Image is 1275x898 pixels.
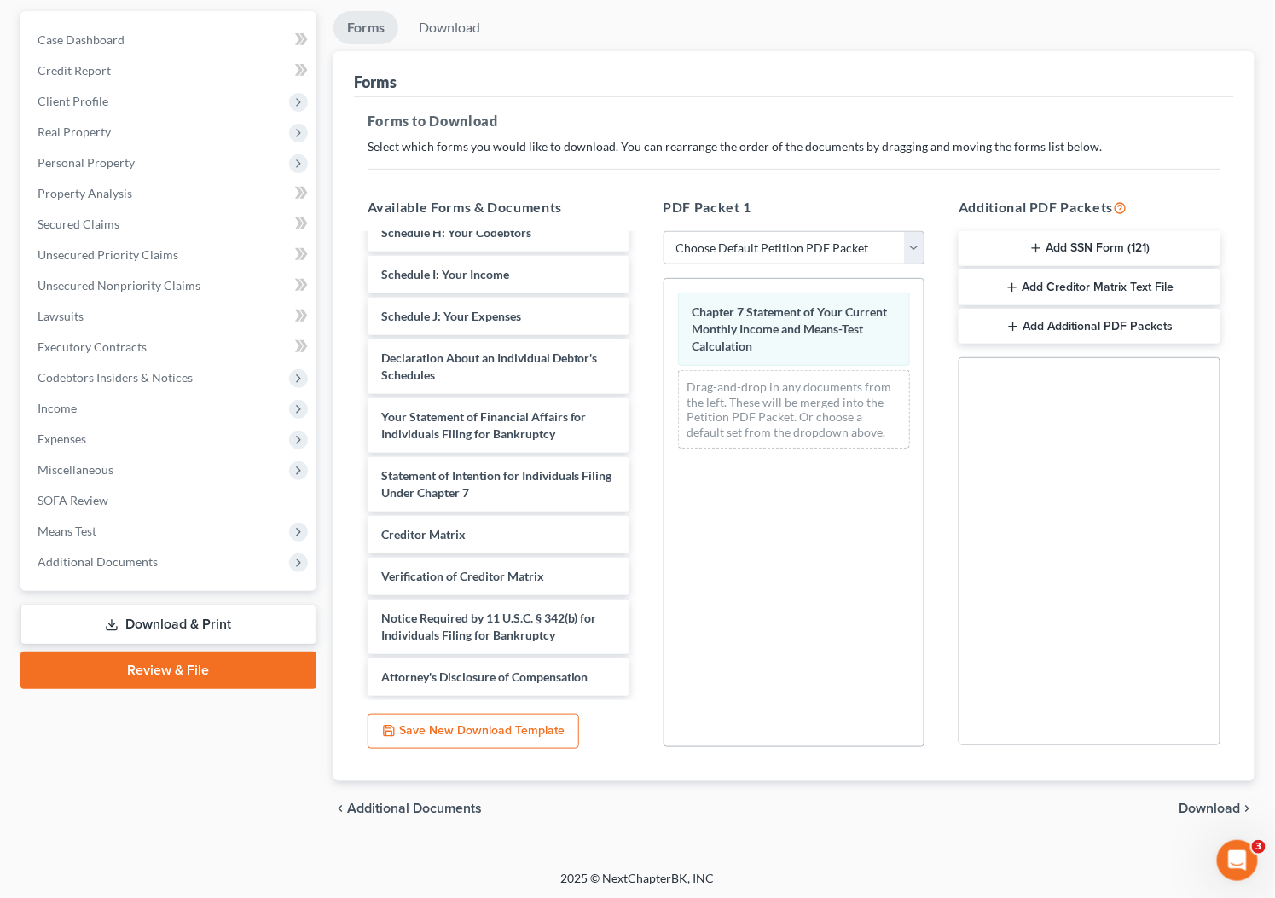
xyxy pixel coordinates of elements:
a: SOFA Review [24,485,316,516]
h5: PDF Packet 1 [664,197,925,217]
h5: Additional PDF Packets [959,197,1220,217]
a: Case Dashboard [24,25,316,55]
i: chevron_left [333,802,347,815]
span: Schedule H: Your Codebtors [381,225,531,240]
span: Credit Report [38,63,111,78]
span: Unsecured Nonpriority Claims [38,278,200,293]
a: Property Analysis [24,178,316,209]
a: chevron_left Additional Documents [333,802,482,815]
iframe: Intercom live chat [1217,840,1258,881]
span: 3 [1252,840,1266,854]
a: Download [405,11,494,44]
a: Lawsuits [24,301,316,332]
button: Add Creditor Matrix Text File [959,269,1220,305]
p: Select which forms you would like to download. You can rearrange the order of the documents by dr... [368,138,1220,155]
span: Verification of Creditor Matrix [381,569,544,583]
span: Real Property [38,125,111,139]
span: Case Dashboard [38,32,125,47]
h5: Available Forms & Documents [368,197,629,217]
span: Additional Documents [38,554,158,569]
span: SOFA Review [38,493,108,507]
span: Declaration About an Individual Debtor's Schedules [381,351,598,382]
span: Miscellaneous [38,462,113,477]
span: Executory Contracts [38,339,147,354]
i: chevron_right [1241,802,1255,815]
button: Save New Download Template [368,714,579,750]
a: Download & Print [20,605,316,645]
span: Client Profile [38,94,108,108]
span: Statement of Intention for Individuals Filing Under Chapter 7 [381,468,612,500]
span: Expenses [38,432,86,446]
span: Attorney's Disclosure of Compensation [381,669,588,684]
span: Download [1179,802,1241,815]
h5: Forms to Download [368,111,1220,131]
button: Add Additional PDF Packets [959,309,1220,345]
div: Drag-and-drop in any documents from the left. These will be merged into the Petition PDF Packet. ... [678,370,911,449]
a: Credit Report [24,55,316,86]
span: Unsecured Priority Claims [38,247,178,262]
span: Schedule I: Your Income [381,267,509,281]
span: Means Test [38,524,96,538]
span: Personal Property [38,155,135,170]
a: Unsecured Priority Claims [24,240,316,270]
span: Your Statement of Financial Affairs for Individuals Filing for Bankruptcy [381,409,587,441]
span: Creditor Matrix [381,527,466,542]
button: Add SSN Form (121) [959,231,1220,267]
div: Forms [354,72,397,92]
span: Codebtors Insiders & Notices [38,370,193,385]
a: Executory Contracts [24,332,316,362]
span: Additional Documents [347,802,482,815]
a: Unsecured Nonpriority Claims [24,270,316,301]
a: Secured Claims [24,209,316,240]
button: Download chevron_right [1179,802,1255,815]
span: Lawsuits [38,309,84,323]
span: Notice Required by 11 U.S.C. § 342(b) for Individuals Filing for Bankruptcy [381,611,597,642]
a: Forms [333,11,398,44]
span: Schedule J: Your Expenses [381,309,521,323]
span: Chapter 7 Statement of Your Current Monthly Income and Means-Test Calculation [693,304,888,353]
span: Property Analysis [38,186,132,200]
a: Review & File [20,652,316,689]
span: Income [38,401,77,415]
span: Secured Claims [38,217,119,231]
